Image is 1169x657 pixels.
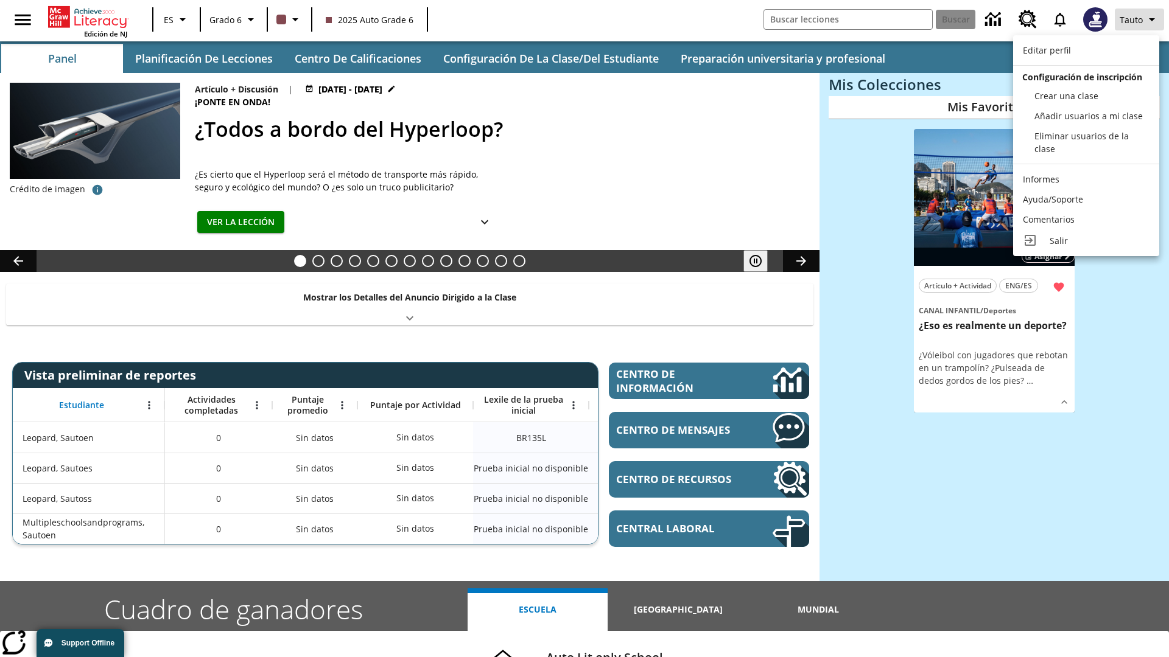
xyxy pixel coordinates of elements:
[1023,44,1071,56] span: Editar perfil
[1034,110,1143,122] span: Añadir usuarios a mi clase
[1023,214,1075,225] span: Comentarios
[1023,193,1083,205] span: Ayuda/Soporte
[1034,90,1098,102] span: Crear una clase
[1050,235,1068,246] span: Salir
[1022,71,1142,83] span: Configuración de inscripción
[1034,130,1129,155] span: Eliminar usuarios de la clase
[1023,173,1059,185] span: Informes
